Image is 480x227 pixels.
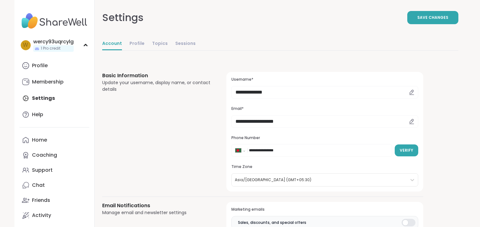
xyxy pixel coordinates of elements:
h3: Email Notifications [102,202,212,209]
div: Chat [32,182,45,189]
h3: Username* [231,77,418,82]
button: Save Changes [407,11,458,24]
span: w [23,41,28,49]
h3: Marketing emails [231,207,418,212]
a: Support [19,163,89,178]
span: 1 Pro credit [41,46,61,51]
button: Verify [395,144,418,156]
span: Save Changes [417,15,448,20]
div: Activity [32,212,51,219]
img: ShareWell Nav Logo [19,10,89,32]
a: Coaching [19,148,89,163]
div: Help [32,111,43,118]
span: Sales, discounts, and special offers [238,220,306,225]
h3: Phone Number [231,135,418,141]
div: Home [32,137,47,143]
a: Account [102,38,122,50]
div: wercy93uqrcylg [33,38,74,45]
div: Support [32,167,53,174]
span: Verify [400,148,413,153]
div: Manage email and newsletter settings [102,209,212,216]
div: Profile [32,62,48,69]
a: Activity [19,208,89,223]
a: Topics [152,38,168,50]
h3: Basic Information [102,72,212,79]
div: Membership [32,78,64,85]
div: Coaching [32,152,57,159]
a: Help [19,107,89,122]
div: Update your username, display name, or contact details [102,79,212,93]
a: Membership [19,74,89,89]
div: Friends [32,197,50,204]
a: Profile [129,38,145,50]
a: Friends [19,193,89,208]
h3: Time Zone [231,164,418,170]
a: Chat [19,178,89,193]
div: Settings [102,10,144,25]
h3: Email* [231,106,418,111]
a: Home [19,132,89,148]
a: Sessions [175,38,196,50]
a: Profile [19,58,89,73]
